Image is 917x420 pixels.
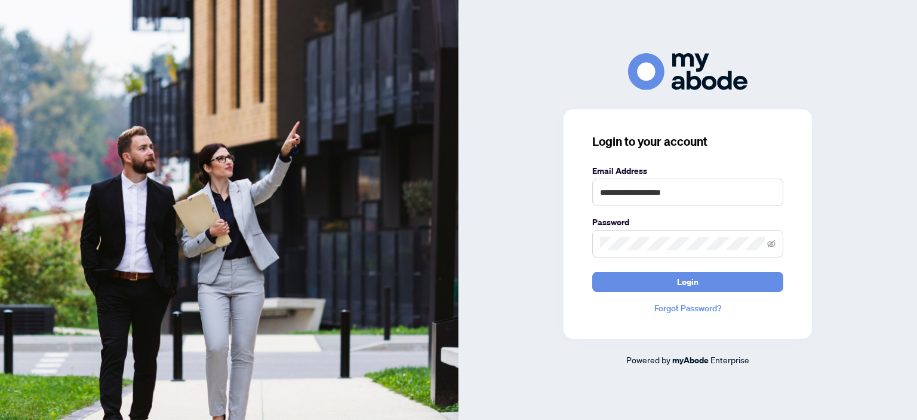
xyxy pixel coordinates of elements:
[677,272,698,292] span: Login
[592,164,783,177] label: Email Address
[592,302,783,315] a: Forgot Password?
[628,53,747,90] img: ma-logo
[592,133,783,150] h3: Login to your account
[592,216,783,229] label: Password
[767,240,776,248] span: eye-invisible
[592,272,783,292] button: Login
[626,354,670,365] span: Powered by
[710,354,749,365] span: Enterprise
[672,354,709,367] a: myAbode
